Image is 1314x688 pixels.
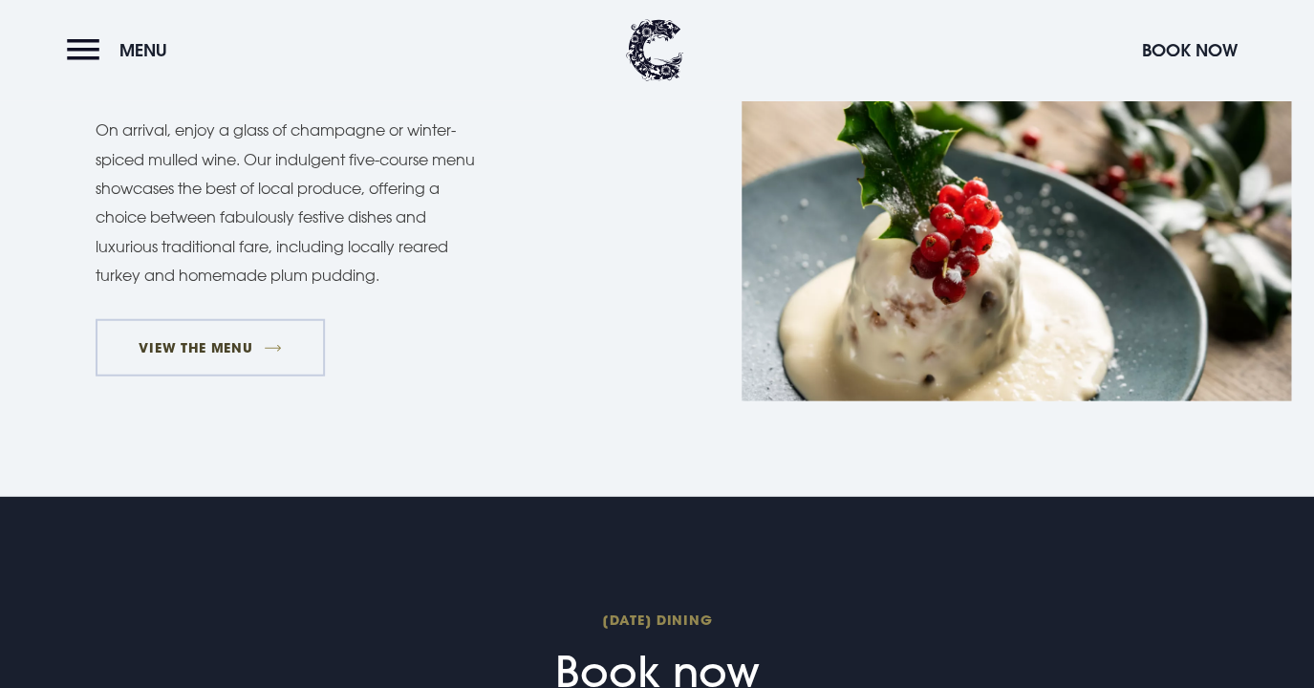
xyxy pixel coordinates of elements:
span: Menu [119,39,167,61]
span: [DATE] Dining [202,611,1111,629]
p: On arrival, enjoy a glass of champagne or winter-spiced mulled wine. Our indulgent five-course me... [96,116,487,290]
a: VIEW THE MENU [96,319,325,376]
img: Clandeboye Lodge [626,19,683,81]
img: Christmas Day Dinner Northern Ireland [742,35,1292,402]
button: Menu [67,30,177,71]
button: Book Now [1132,30,1247,71]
